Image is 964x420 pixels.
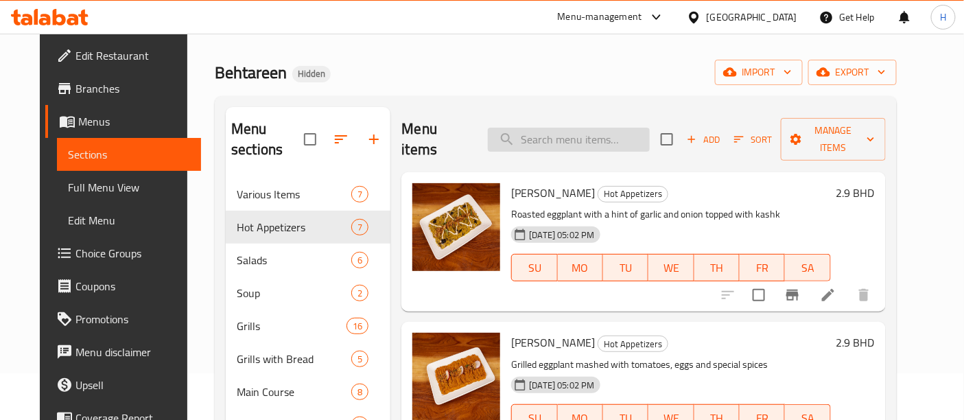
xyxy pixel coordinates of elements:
div: Hot Appetizers [598,186,668,202]
span: Edit Restaurant [75,47,190,64]
button: MO [558,254,603,281]
span: Main Course [237,384,351,400]
span: TU [609,258,643,278]
button: Manage items [781,118,886,161]
button: delete [847,279,880,312]
span: Add [685,132,722,148]
span: Soup [237,285,351,301]
button: TH [694,254,740,281]
input: search [488,128,650,152]
span: Behtareen [215,57,287,88]
span: import [726,64,792,81]
div: items [351,351,368,367]
div: Grills with Bread5 [226,342,390,375]
button: Sort [731,129,775,150]
a: Branches [45,72,201,105]
span: Sort sections [325,123,357,156]
button: SA [785,254,830,281]
span: Manage items [792,122,875,156]
span: Hot Appetizers [237,219,351,235]
span: WE [654,258,688,278]
div: Various Items7 [226,178,390,211]
button: TU [603,254,648,281]
div: Salads6 [226,244,390,277]
a: Edit Menu [57,204,201,237]
span: export [819,64,886,81]
span: Menu disclaimer [75,344,190,360]
span: H [940,10,946,25]
span: 5 [352,353,368,366]
div: Hidden [292,66,331,82]
span: [DATE] 05:02 PM [524,229,600,242]
button: Branch-specific-item [776,279,809,312]
span: TH [700,258,734,278]
span: 7 [352,188,368,201]
button: import [715,60,803,85]
button: FR [740,254,785,281]
span: FR [745,258,779,278]
div: items [351,219,368,235]
div: items [351,285,368,301]
span: 16 [347,320,368,333]
div: Salads [237,252,351,268]
span: Coupons [75,278,190,294]
a: Upsell [45,369,201,401]
a: Coupons [45,270,201,303]
div: Hot Appetizers7 [226,211,390,244]
span: Sort [734,132,772,148]
button: export [808,60,897,85]
a: Menu disclaimer [45,336,201,369]
span: [PERSON_NAME] [511,332,595,353]
span: Hot Appetizers [598,186,668,202]
button: WE [648,254,694,281]
span: Grills with Bread [237,351,351,367]
span: 8 [352,386,368,399]
img: KASHK BADEMJAN [412,183,500,271]
div: items [351,252,368,268]
button: Add [681,129,725,150]
span: Edit Menu [68,212,190,229]
div: items [351,186,368,202]
a: Sections [57,138,201,171]
span: Sections [68,146,190,163]
span: Select section [653,125,681,154]
div: items [346,318,368,334]
span: Hot Appetizers [598,336,668,352]
span: Select to update [744,281,773,310]
a: Choice Groups [45,237,201,270]
div: Grills [237,318,346,334]
span: 6 [352,254,368,267]
span: Add item [681,129,725,150]
span: Various Items [237,186,351,202]
span: 2 [352,287,368,300]
button: Add section [357,123,390,156]
span: SA [790,258,825,278]
div: items [351,384,368,400]
div: Hot Appetizers [598,336,668,352]
span: MO [563,258,598,278]
button: SU [511,254,557,281]
span: Select all sections [296,125,325,154]
span: Choice Groups [75,245,190,261]
span: [PERSON_NAME] [511,183,595,203]
span: Promotions [75,311,190,327]
p: Roasted eggplant with a hint of garlic and onion topped with kashk [511,206,830,223]
span: Branches [75,80,190,97]
a: Promotions [45,303,201,336]
span: Full Menu View [68,179,190,196]
a: Edit menu item [820,287,836,303]
span: SU [517,258,552,278]
h6: 2.9 BHD [836,333,875,352]
span: 7 [352,221,368,234]
a: Menus [45,105,201,138]
span: Menus [78,113,190,130]
a: Edit Restaurant [45,39,201,72]
span: Upsell [75,377,190,393]
a: Full Menu View [57,171,201,204]
h6: 2.9 BHD [836,183,875,202]
div: [GEOGRAPHIC_DATA] [707,10,797,25]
